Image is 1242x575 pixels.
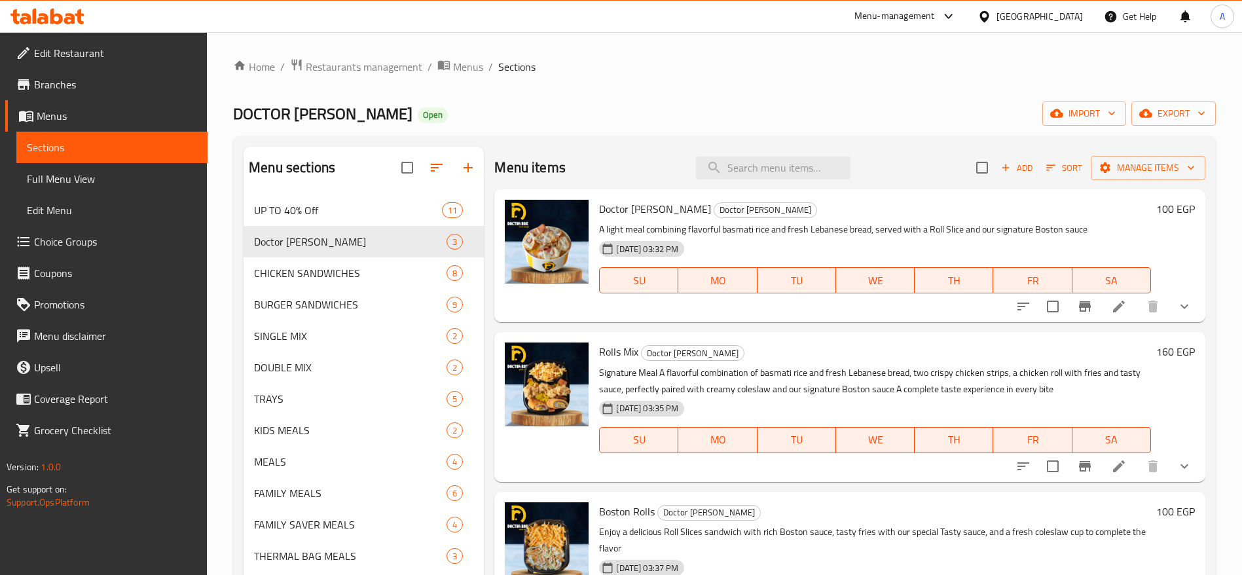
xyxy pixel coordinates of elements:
a: Edit menu item [1111,458,1127,474]
button: Add section [452,152,484,183]
div: Doctor Rolls [714,202,817,218]
span: Restaurants management [306,59,422,75]
button: MO [678,427,757,453]
div: UP TO 40% Off11 [244,195,484,226]
li: / [280,59,285,75]
a: Choice Groups [5,226,208,257]
span: MEALS [254,454,447,470]
a: Branches [5,69,208,100]
p: Enjoy a delicious Roll Slices sandwich with rich Boston sauce, tasty fries with our special Tasty... [599,524,1151,557]
a: Support.OpsPlatform [7,494,90,511]
span: Doctor [PERSON_NAME] [254,234,447,250]
div: Doctor [PERSON_NAME]3 [244,226,484,257]
div: THERMAL BAG MEALS3 [244,540,484,572]
div: KIDS MEALS2 [244,415,484,446]
span: Upsell [34,360,197,375]
div: items [447,297,463,312]
button: SU [599,427,678,453]
div: items [447,517,463,532]
span: Doctor [PERSON_NAME] [714,202,816,217]
div: TRAYS5 [244,383,484,415]
li: / [428,59,432,75]
button: import [1042,102,1126,126]
span: FR [998,271,1067,290]
p: Signature Meal A flavorful combination of basmati rice and fresh Lebanese bread, two crispy chick... [599,365,1151,398]
div: FAMILY SAVER MEALS4 [244,509,484,540]
span: 4 [447,519,462,531]
h2: Menu sections [249,158,335,177]
span: Branches [34,77,197,92]
span: Doctor [PERSON_NAME] [599,199,711,219]
nav: breadcrumb [233,58,1216,75]
div: BURGER SANDWICHES [254,297,447,312]
svg: Show Choices [1177,299,1192,314]
span: import [1053,105,1116,122]
button: TH [915,427,993,453]
img: Rolls Mix [505,343,589,426]
span: Sections [27,139,197,155]
span: FAMILY SAVER MEALS [254,517,447,532]
button: Sort [1043,158,1086,178]
span: Promotions [34,297,197,312]
span: MO [684,271,752,290]
a: Coverage Report [5,383,208,415]
span: [DATE] 03:35 PM [611,402,684,415]
a: Home [233,59,275,75]
span: SINGLE MIX [254,328,447,344]
div: SINGLE MIX2 [244,320,484,352]
span: Open [418,109,448,121]
div: items [447,391,463,407]
div: FAMILY MEALS6 [244,477,484,509]
span: Menu disclaimer [34,328,197,344]
span: Sort [1046,160,1082,176]
button: FR [993,267,1072,293]
span: Edit Restaurant [34,45,197,61]
span: 2 [447,330,462,343]
a: Edit menu item [1111,299,1127,314]
button: TU [758,267,836,293]
button: SA [1072,427,1151,453]
span: Rolls Mix [599,342,638,362]
span: TU [763,271,831,290]
span: FR [998,430,1067,449]
a: Grocery Checklist [5,415,208,446]
a: Coupons [5,257,208,289]
h6: 100 EGP [1156,502,1195,521]
button: export [1131,102,1216,126]
span: TH [920,271,988,290]
h6: 100 EGP [1156,200,1195,218]
span: SA [1078,271,1146,290]
div: MEALS4 [244,446,484,477]
input: search [696,157,850,179]
button: Manage items [1091,156,1205,180]
span: MO [684,430,752,449]
span: WE [841,430,909,449]
span: 2 [447,424,462,437]
span: 5 [447,393,462,405]
span: Sort sections [421,152,452,183]
svg: Show Choices [1177,458,1192,474]
button: WE [836,267,915,293]
h2: Menu items [494,158,566,177]
span: Doctor [PERSON_NAME] [642,346,744,361]
span: Select section [968,154,996,181]
a: Upsell [5,352,208,383]
span: Edit Menu [27,202,197,218]
span: 2 [447,362,462,374]
span: Doctor [PERSON_NAME] [658,505,760,520]
span: Get support on: [7,481,67,498]
span: Coupons [34,265,197,281]
span: SA [1078,430,1146,449]
span: CHICKEN SANDWICHES [254,265,447,281]
button: delete [1137,451,1169,482]
span: export [1142,105,1205,122]
span: TU [763,430,831,449]
span: SU [605,430,673,449]
span: 6 [447,487,462,500]
span: Menus [453,59,483,75]
div: THERMAL BAG MEALS [254,548,447,564]
button: TH [915,267,993,293]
